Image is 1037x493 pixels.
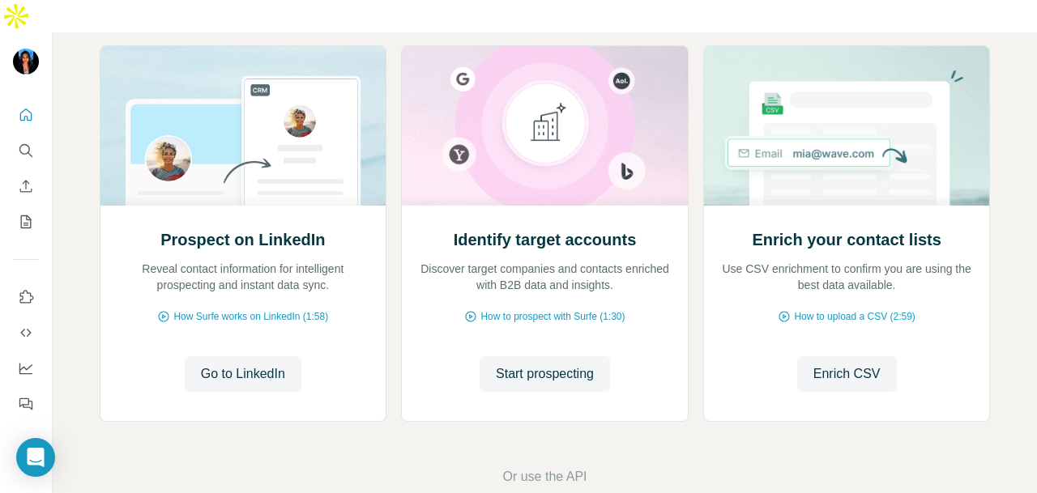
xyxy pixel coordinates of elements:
button: Dashboard [13,354,39,383]
span: How to upload a CSV (2:59) [794,309,915,324]
img: Enrich your contact lists [703,46,991,206]
img: Prospect on LinkedIn [100,46,387,206]
button: Or use the API [502,467,587,487]
h2: Identify target accounts [454,228,637,251]
img: Identify target accounts [401,46,689,206]
p: Discover target companies and contacts enriched with B2B data and insights. [418,261,672,293]
h2: Prospect on LinkedIn [160,228,325,251]
p: Reveal contact information for intelligent prospecting and instant data sync. [117,261,370,293]
button: Enrich CSV [797,356,897,392]
p: Use CSV enrichment to confirm you are using the best data available. [720,261,974,293]
span: How to prospect with Surfe (1:30) [480,309,625,324]
span: Enrich CSV [813,364,881,384]
button: Feedback [13,389,39,419]
button: Start prospecting [480,356,610,392]
button: Search [13,136,39,165]
span: How Surfe works on LinkedIn (1:58) [173,309,328,324]
h2: Enrich your contact lists [752,228,941,251]
button: Go to LinkedIn [185,356,301,392]
span: Start prospecting [496,364,594,384]
button: My lists [13,207,39,236]
div: Open Intercom Messenger [16,438,55,477]
button: Quick start [13,100,39,130]
button: Use Surfe on LinkedIn [13,283,39,312]
button: Enrich CSV [13,172,39,201]
button: Use Surfe API [13,318,39,347]
img: Avatar [13,49,39,74]
span: Go to LinkedIn [201,364,285,384]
